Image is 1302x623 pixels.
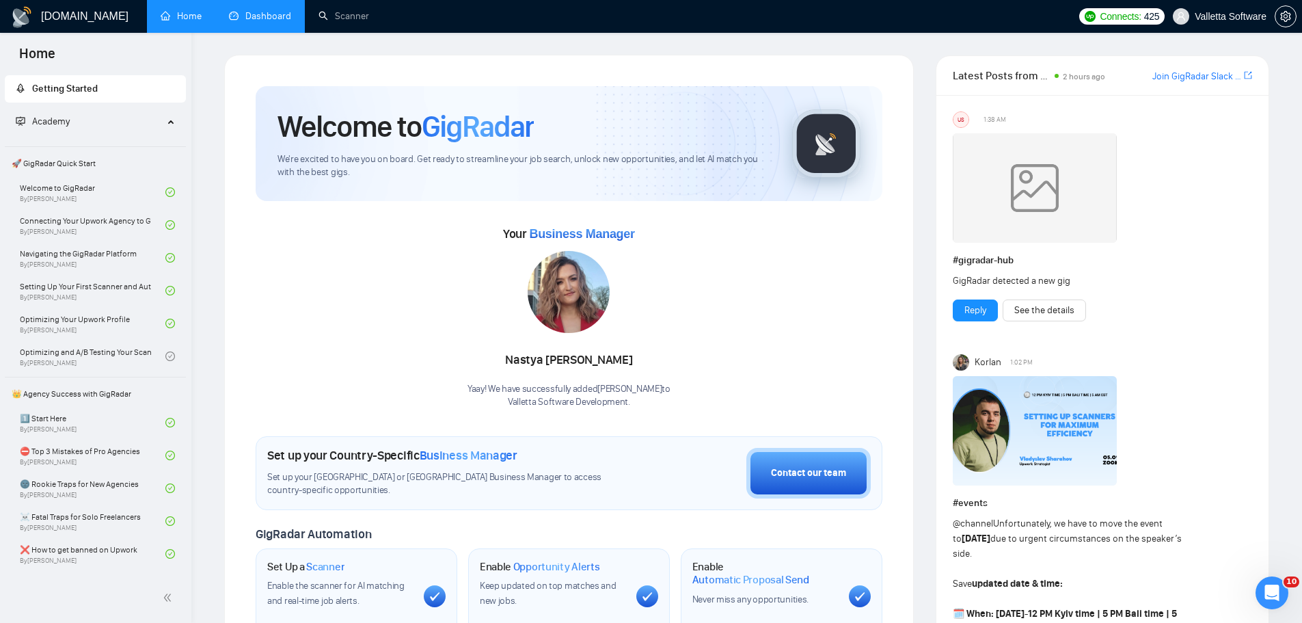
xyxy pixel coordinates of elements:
[5,75,186,103] li: Getting Started
[165,253,175,263] span: check-circle
[163,591,176,605] span: double-left
[277,108,534,145] h1: Welcome to
[692,594,809,605] span: Never miss any opportunities.
[953,354,969,371] img: Korlan
[6,380,185,408] span: 👑 Agency Success with GigRadar
[528,251,610,333] img: 1686180585495-117.jpg
[256,527,371,542] span: GigRadar Automation
[1275,11,1296,22] span: setting
[1244,70,1252,81] span: export
[20,506,165,536] a: ☠️ Fatal Traps for Solo FreelancersBy[PERSON_NAME]
[972,578,1063,589] strong: updated date & time:
[267,580,405,607] span: Enable the scanner for AI matching and real-time job alerts.
[20,440,165,470] a: ⛔ Top 3 Mistakes of Pro AgenciesBy[PERSON_NAME]
[771,466,846,481] div: Contact our team
[20,341,165,371] a: Optimizing and A/B Testing Your Scanner for Better ResultsBy[PERSON_NAME]
[953,112,968,127] div: US
[692,560,838,587] h1: Enable
[503,226,635,241] span: Your
[1010,356,1033,369] span: 1:02 PM
[953,300,998,321] button: Reply
[529,227,634,241] span: Business Manager
[953,518,993,529] span: @channel
[1100,9,1141,24] span: Connects:
[953,496,1252,511] h1: # events
[16,83,25,93] span: rocket
[480,560,600,574] h1: Enable
[746,448,871,499] button: Contact our team
[953,274,1193,289] div: GigRadar detected a new gig
[1144,9,1159,24] span: 425
[953,67,1050,84] span: Latest Posts from the GigRadar Community
[267,471,629,497] span: Set up your [GEOGRAPHIC_DATA] or [GEOGRAPHIC_DATA] Business Manager to access country-specific op...
[962,533,990,544] strong: [DATE]
[16,116,70,127] span: Academy
[975,355,1001,370] span: Korlan
[161,10,202,22] a: homeHome
[996,608,1025,620] strong: [DATE]
[20,210,165,240] a: Connecting Your Upwork Agency to GigRadarBy[PERSON_NAME]
[267,560,344,574] h1: Set Up a
[165,516,175,526] span: check-circle
[32,116,70,127] span: Academy
[1063,72,1105,81] span: 2 hours ago
[1014,303,1074,318] a: See the details
[165,418,175,427] span: check-circle
[953,608,964,620] span: 🗓️
[306,560,344,574] span: Scanner
[6,150,185,177] span: 🚀 GigRadar Quick Start
[966,608,994,620] strong: When:
[984,114,1006,126] span: 1:38 AM
[32,83,98,94] span: Getting Started
[20,177,165,207] a: Welcome to GigRadarBy[PERSON_NAME]
[20,243,165,273] a: Navigating the GigRadar PlatformBy[PERSON_NAME]
[16,116,25,126] span: fund-projection-screen
[8,44,66,72] span: Home
[165,187,175,197] span: check-circle
[20,276,165,306] a: Setting Up Your First Scanner and Auto-BidderBy[PERSON_NAME]
[11,6,33,28] img: logo
[1152,69,1241,84] a: Join GigRadar Slack Community
[20,539,165,569] a: ❌ How to get banned on UpworkBy[PERSON_NAME]
[1244,69,1252,82] a: export
[792,109,860,178] img: gigradar-logo.png
[513,560,600,574] span: Opportunity Alerts
[318,10,369,22] a: searchScanner
[165,286,175,295] span: check-circle
[467,349,670,372] div: Nastya [PERSON_NAME]
[267,448,517,463] h1: Set up your Country-Specific
[20,473,165,503] a: 🌚 Rookie Traps for New AgenciesBy[PERSON_NAME]
[1275,11,1297,22] a: setting
[422,108,534,145] span: GigRadar
[953,253,1252,268] h1: # gigradar-hub
[20,408,165,438] a: 1️⃣ Start HereBy[PERSON_NAME]
[165,451,175,460] span: check-circle
[165,220,175,230] span: check-circle
[165,319,175,328] span: check-circle
[1284,576,1299,587] span: 10
[165,483,175,493] span: check-circle
[420,448,517,463] span: Business Manager
[480,580,616,607] span: Keep updated on top matches and new jobs.
[1003,300,1086,321] button: See the details
[1085,11,1096,22] img: upwork-logo.png
[953,376,1117,486] img: F09DQRWLC0N-Event%20with%20Vlad%20Sharahov.png
[692,573,809,587] span: Automatic Proposal Send
[165,352,175,361] span: check-circle
[1176,12,1186,21] span: user
[467,383,670,409] div: Yaay! We have successfully added [PERSON_NAME] to
[20,308,165,339] a: Optimizing Your Upwork ProfileBy[PERSON_NAME]
[229,10,291,22] a: dashboardDashboard
[277,153,770,179] span: We're excited to have you on board. Get ready to streamline your job search, unlock new opportuni...
[467,396,670,409] p: Valletta Software Development .
[953,133,1117,243] img: weqQh+iSagEgQAAAABJRU5ErkJggg==
[165,549,175,559] span: check-circle
[1275,5,1297,27] button: setting
[964,303,986,318] a: Reply
[1256,576,1288,609] iframe: Intercom live chat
